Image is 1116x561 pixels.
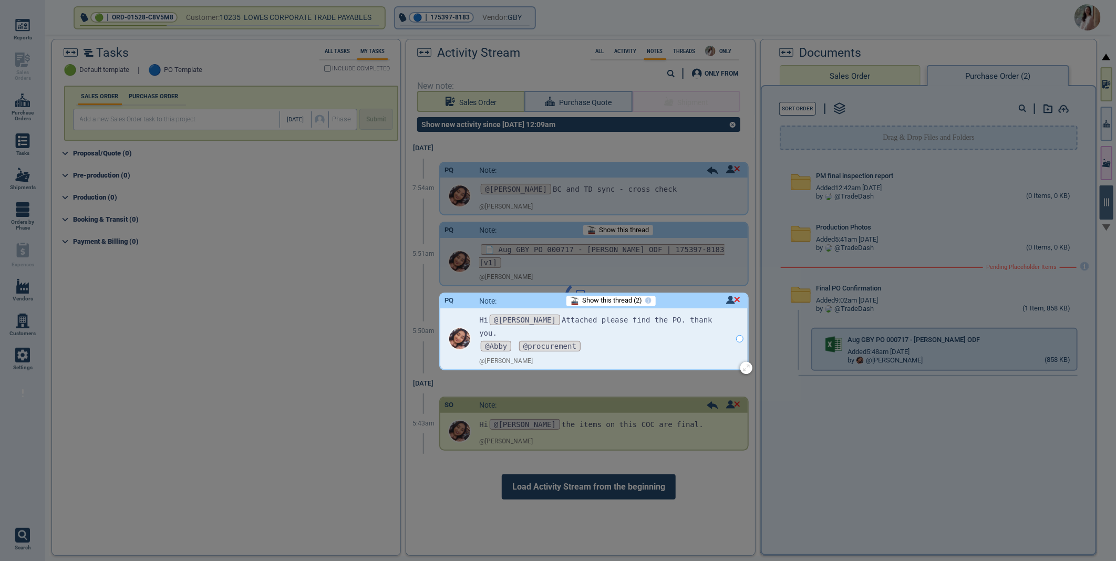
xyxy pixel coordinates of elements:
span: @Abby [481,341,511,351]
span: Note: [479,297,497,305]
span: @ [PERSON_NAME] [479,358,533,365]
img: Avatar [449,328,470,349]
p: Hi Attached please find the PO. thank you. [479,314,731,340]
span: @[PERSON_NAME] [490,315,560,325]
img: unread icon [726,296,740,304]
div: PQ [445,297,453,305]
span: @procurement [519,341,581,351]
span: Show this thread (2) [582,297,642,305]
img: Mountain_Cableway [571,297,579,305]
